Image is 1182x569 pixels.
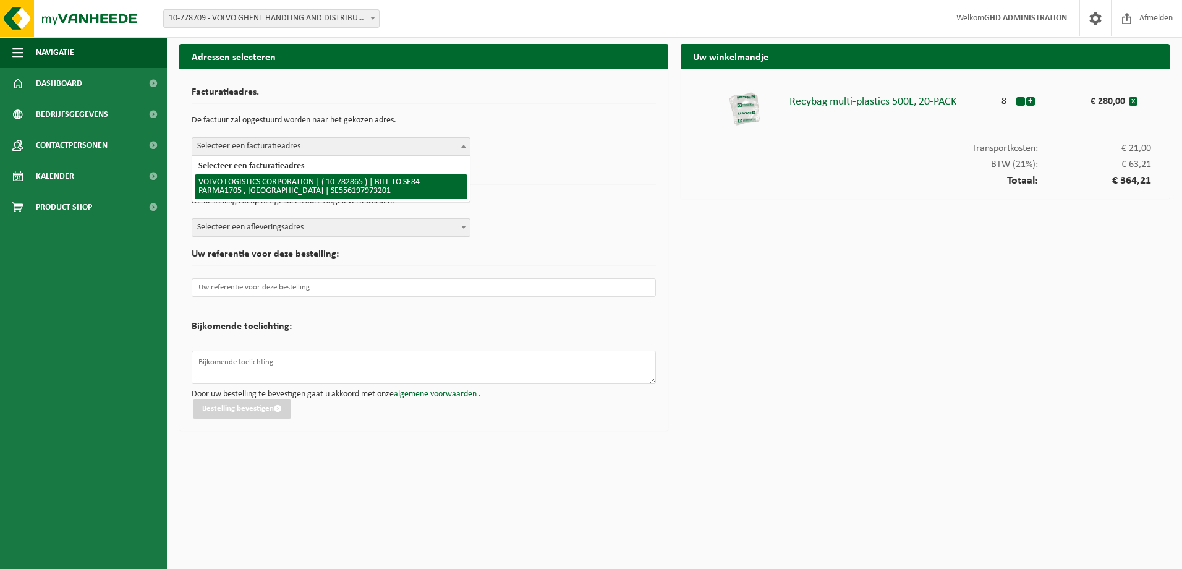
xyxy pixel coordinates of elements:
li: Selecteer een facturatieadres [195,158,467,174]
span: 10-778709 - VOLVO GHENT HANDLING AND DISTRIBUTION - DESTELDONK [164,10,379,27]
div: Totaal: [693,169,1157,187]
h2: Adressen selecteren [179,44,668,68]
input: Uw referentie voor deze bestelling [192,278,656,297]
span: 10-778709 - VOLVO GHENT HANDLING AND DISTRIBUTION - DESTELDONK [163,9,380,28]
span: € 63,21 [1038,160,1151,169]
h2: Uw winkelmandje [681,44,1170,68]
span: Selecteer een afleveringsadres [192,218,470,237]
h2: Uw referentie voor deze bestelling: [192,249,656,266]
span: Product Shop [36,192,92,223]
span: Dashboard [36,68,82,99]
button: x [1129,97,1137,106]
div: Recybag multi-plastics 500L, 20-PACK [789,90,993,108]
h2: Facturatieadres. [192,87,656,104]
div: Transportkosten: [693,137,1157,153]
span: Bedrijfsgegevens [36,99,108,130]
li: VOLVO LOGISTICS CORPORATION | ( 10-782865 ) | BILL TO SE84 - PARMA1705 , [GEOGRAPHIC_DATA] | SE55... [195,174,467,199]
div: 8 [993,90,1016,106]
span: € 21,00 [1038,143,1151,153]
img: 01-999958 [726,90,763,127]
span: Kalender [36,161,74,192]
button: - [1016,97,1025,106]
p: Door uw bestelling te bevestigen gaat u akkoord met onze [192,390,656,399]
p: De factuur zal opgestuurd worden naar het gekozen adres. [192,110,656,131]
strong: GHD ADMINISTRATION [984,14,1067,23]
div: BTW (21%): [693,153,1157,169]
span: € 364,21 [1038,176,1151,187]
a: algemene voorwaarden . [394,390,481,399]
span: Selecteer een facturatieadres [192,137,470,156]
button: + [1026,97,1035,106]
span: Contactpersonen [36,130,108,161]
span: Selecteer een afleveringsadres [192,219,470,236]
h2: Bijkomende toelichting: [192,322,292,338]
span: Navigatie [36,37,74,68]
button: Bestelling bevestigen [193,399,291,419]
span: Selecteer een facturatieadres [192,138,470,155]
div: € 280,00 [1061,90,1129,106]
